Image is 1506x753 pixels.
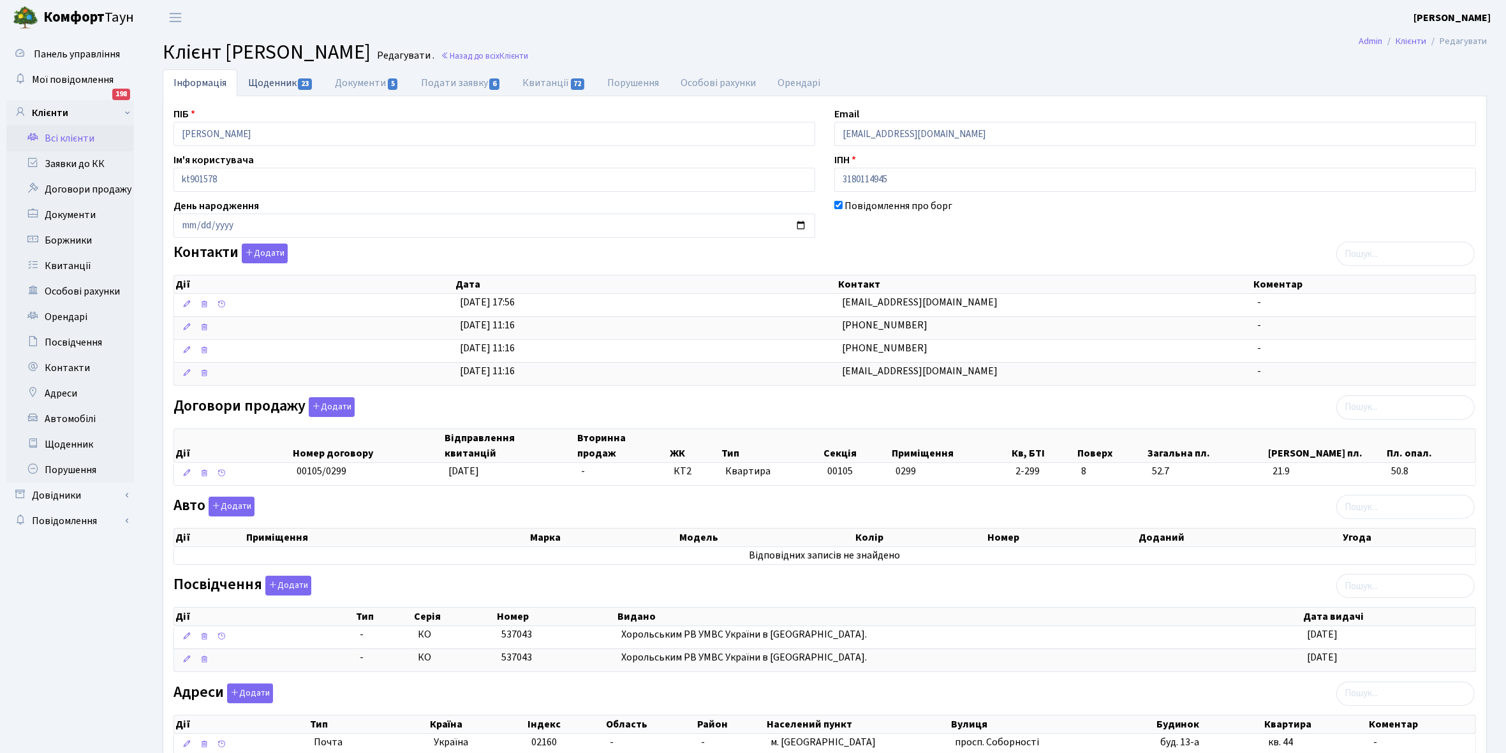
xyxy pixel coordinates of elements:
[1258,341,1262,355] span: -
[1263,715,1368,733] th: Квартира
[163,69,237,96] a: Інформація
[245,529,529,546] th: Приміщення
[374,50,434,62] small: Редагувати .
[1252,275,1475,293] th: Коментар
[309,715,428,733] th: Тип
[1340,28,1506,55] nav: breadcrumb
[6,202,134,228] a: Документи
[32,73,114,87] span: Мої повідомлення
[842,364,998,378] span: [EMAIL_ADDRESS][DOMAIN_NAME]
[159,7,191,28] button: Переключити навігацію
[460,341,515,355] span: [DATE] 11:16
[429,715,526,733] th: Країна
[265,576,311,596] button: Посвідчення
[616,608,1303,625] th: Видано
[6,304,134,330] a: Орендарі
[418,627,431,641] span: КО
[174,715,309,733] th: Дії
[1336,242,1475,266] input: Пошук...
[6,406,134,432] a: Автомобілі
[174,608,355,625] th: Дії
[845,198,952,214] label: Повідомлення про борг
[1015,464,1071,479] span: 2-299
[1081,464,1142,479] span: 8
[1137,529,1341,546] th: Доданий
[174,429,292,462] th: Дії
[242,244,288,263] button: Контакти
[413,608,496,625] th: Серія
[1152,464,1262,479] span: 52.7
[1336,495,1475,519] input: Пошук...
[1414,11,1491,25] b: [PERSON_NAME]
[987,529,1138,546] th: Номер
[262,574,311,596] a: Додати
[576,429,668,462] th: Вторинна продаж
[34,47,120,61] span: Панель управління
[1391,464,1470,479] span: 50.8
[822,429,890,462] th: Секція
[834,152,856,168] label: ІПН
[6,100,134,126] a: Клієнти
[6,457,134,483] a: Порушення
[720,429,822,462] th: Тип
[460,318,515,332] span: [DATE] 11:16
[239,242,288,264] a: Додати
[6,381,134,406] a: Адреси
[1341,529,1475,546] th: Угода
[1155,715,1264,733] th: Будинок
[112,89,130,100] div: 198
[163,38,371,67] span: Клієнт [PERSON_NAME]
[6,330,134,355] a: Посвідчення
[1258,364,1262,378] span: -
[1302,608,1475,625] th: Дата видачі
[1160,735,1199,749] span: буд. 13-а
[501,650,532,664] span: 537043
[6,508,134,534] a: Повідомлення
[489,78,499,90] span: 6
[297,464,346,478] span: 00105/0299
[174,275,455,293] th: Дії
[173,244,288,263] label: Контакти
[1385,429,1475,462] th: Пл. опал.
[1308,627,1338,641] span: [DATE]
[306,395,355,417] a: Додати
[1010,429,1076,462] th: Кв, БТІ
[955,735,1039,749] span: просп. Соборності
[1336,395,1475,420] input: Пошук...
[827,464,853,478] span: 00105
[1414,10,1491,26] a: [PERSON_NAME]
[834,106,859,122] label: Email
[6,355,134,381] a: Контакти
[696,715,765,733] th: Район
[678,529,854,546] th: Модель
[434,735,521,750] span: Україна
[1146,429,1267,462] th: Загальна пл.
[501,627,532,641] span: 537043
[1336,682,1475,706] input: Пошук...
[455,275,837,293] th: Дата
[1396,34,1426,48] a: Клієнти
[174,529,245,546] th: Дії
[6,177,134,202] a: Договори продажу
[173,497,255,516] label: Авто
[6,432,134,457] a: Щоденник
[1308,650,1338,664] span: [DATE]
[460,295,515,309] span: [DATE] 17:56
[842,318,927,332] span: [PHONE_NUMBER]
[571,78,585,90] span: 72
[174,547,1475,564] td: Відповідних записів не знайдено
[610,735,614,749] span: -
[441,50,528,62] a: Назад до всіхКлієнти
[355,608,413,625] th: Тип
[173,106,195,122] label: ПІБ
[224,681,273,703] a: Додати
[842,295,998,309] span: [EMAIL_ADDRESS][DOMAIN_NAME]
[360,627,408,642] span: -
[418,650,431,664] span: КО
[1076,429,1147,462] th: Поверх
[173,576,311,596] label: Посвідчення
[854,529,987,546] th: Колір
[529,529,677,546] th: Марка
[767,69,832,96] a: Орендарі
[1426,34,1487,48] li: Редагувати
